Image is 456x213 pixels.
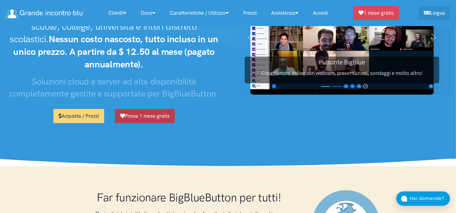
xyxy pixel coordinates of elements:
[53,109,104,123] a: Acquista / Prezzi
[245,69,439,77] p: Crea riunioni online con webcam, presentazioni, sondaggi e molto altro!
[101,7,134,19] a: Clienti
[134,7,163,19] a: Docs
[419,6,450,20] a: Lingua
[6,75,222,100] h3: Soluzioni cloud e server ad alta disponibilità completamente gestite e supportate per BigBlueButton.
[236,7,264,19] a: Prezzi
[353,6,399,20] a: 1 mese gratis
[115,109,175,123] a: Prova 1 mese gratis
[409,195,450,203] div: Hai domande?
[264,7,306,19] a: Assistenza
[163,7,236,19] a: Caratteristiche / Utilizzo
[6,7,83,19] a: Grande incontro blu
[78,190,300,205] h1: Far funzionare BigBlueButton per tutti!
[245,58,439,67] h3: Pulsante BigBlue
[6,9,18,18] img: logo
[306,7,335,19] a: Accedi
[396,191,450,206] button: Hai domande?
[13,34,218,70] strong: Nessun costo nascosto, tutto incluso in un unico prezzo. A partire da $ 12.50 al mese (pagato ann...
